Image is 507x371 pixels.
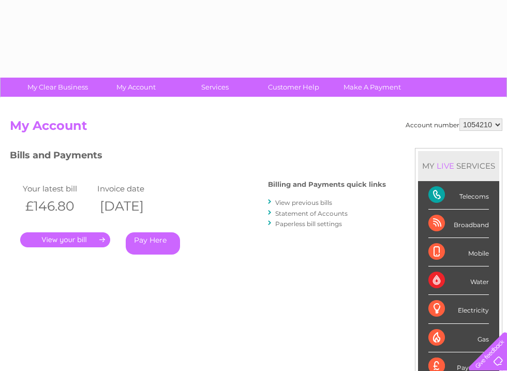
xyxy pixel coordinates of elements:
[268,181,386,188] h4: Billing and Payments quick links
[428,266,489,295] div: Water
[172,78,258,97] a: Services
[10,118,502,138] h2: My Account
[275,210,348,217] a: Statement of Accounts
[20,232,110,247] a: .
[275,220,342,228] a: Paperless bill settings
[275,199,332,206] a: View previous bills
[428,181,489,210] div: Telecoms
[428,238,489,266] div: Mobile
[428,295,489,323] div: Electricity
[15,78,100,97] a: My Clear Business
[330,78,415,97] a: Make A Payment
[406,118,502,131] div: Account number
[435,161,456,171] div: LIVE
[95,196,169,217] th: [DATE]
[428,324,489,352] div: Gas
[428,210,489,238] div: Broadband
[10,148,386,166] h3: Bills and Payments
[251,78,336,97] a: Customer Help
[20,196,95,217] th: £146.80
[20,182,95,196] td: Your latest bill
[94,78,179,97] a: My Account
[95,182,169,196] td: Invoice date
[418,151,499,181] div: MY SERVICES
[126,232,180,255] a: Pay Here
